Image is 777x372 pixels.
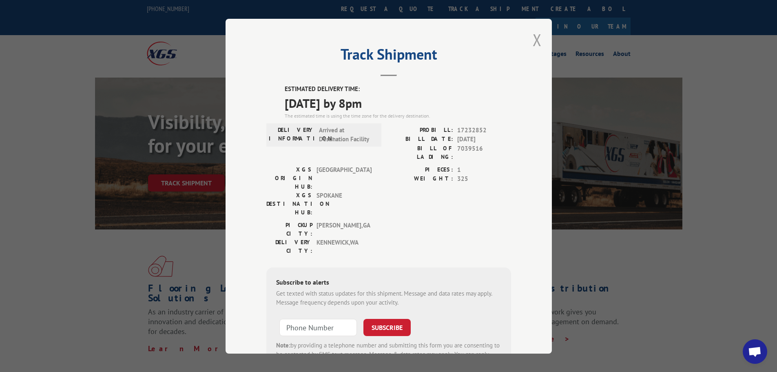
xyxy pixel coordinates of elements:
[276,277,501,289] div: Subscribe to alerts
[266,191,312,216] label: XGS DESTINATION HUB:
[389,135,453,144] label: BILL DATE:
[279,319,357,336] input: Phone Number
[389,165,453,174] label: PIECES:
[317,221,372,238] span: [PERSON_NAME] , GA
[285,94,511,112] span: [DATE] by 8pm
[457,165,511,174] span: 1
[266,238,312,255] label: DELIVERY CITY:
[317,165,372,191] span: [GEOGRAPHIC_DATA]
[269,125,315,144] label: DELIVERY INFORMATION:
[266,165,312,191] label: XGS ORIGIN HUB:
[363,319,411,336] button: SUBSCRIBE
[317,238,372,255] span: KENNEWICK , WA
[319,125,374,144] span: Arrived at Destination Facility
[285,112,511,119] div: The estimated time is using the time zone for the delivery destination.
[389,125,453,135] label: PROBILL:
[389,174,453,184] label: WEIGHT:
[266,221,312,238] label: PICKUP CITY:
[276,341,501,368] div: by providing a telephone number and submitting this form you are consenting to be contacted by SM...
[285,85,511,94] label: ESTIMATED DELIVERY TIME:
[266,49,511,64] h2: Track Shipment
[389,144,453,161] label: BILL OF LADING:
[457,144,511,161] span: 7039516
[457,135,511,144] span: [DATE]
[743,339,767,364] div: Open chat
[457,125,511,135] span: 17232852
[533,29,542,51] button: Close modal
[276,341,290,349] strong: Note:
[317,191,372,216] span: SPOKANE
[457,174,511,184] span: 325
[276,289,501,307] div: Get texted with status updates for this shipment. Message and data rates may apply. Message frequ...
